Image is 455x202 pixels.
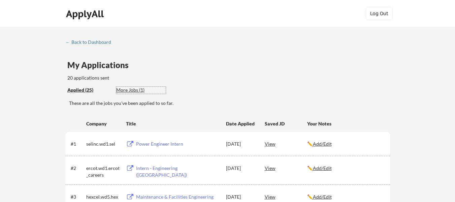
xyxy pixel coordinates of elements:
div: These are all the jobs you've been applied to so far. [69,100,390,107]
a: ← Back to Dashboard [66,39,116,46]
div: #1 [71,141,84,147]
u: Add/Edit [313,141,332,147]
button: Log Out [366,7,393,20]
div: Your Notes [307,120,384,127]
div: Applied (25) [67,87,111,93]
div: Saved JD [265,117,307,129]
div: [DATE] [226,141,256,147]
div: These are job applications we think you'd be a good fit for, but couldn't apply you to automatica... [116,87,166,94]
div: selinc.wd1.sel [86,141,120,147]
div: ← Back to Dashboard [66,40,116,45]
div: ApplyAll [66,8,106,20]
div: Date Applied [226,120,256,127]
div: ercot.wd1.ercot_careers [86,165,120,178]
div: Power Engineer Intern [136,141,220,147]
div: Title [126,120,220,127]
div: View [265,162,307,174]
div: Company [86,120,120,127]
div: #2 [71,165,84,172]
div: [DATE] [226,194,256,200]
div: 20 applications sent [67,75,198,81]
div: Intern - Engineering ([GEOGRAPHIC_DATA]) [136,165,220,178]
div: These are all the jobs you've been applied to so far. [67,87,111,94]
div: View [265,138,307,150]
div: [DATE] [226,165,256,172]
div: My Applications [67,61,134,69]
div: ✏️ [307,141,384,147]
div: ✏️ [307,194,384,200]
div: ✏️ [307,165,384,172]
u: Add/Edit [313,165,332,171]
u: Add/Edit [313,194,332,200]
div: More Jobs (1) [116,87,166,93]
div: #3 [71,194,84,200]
